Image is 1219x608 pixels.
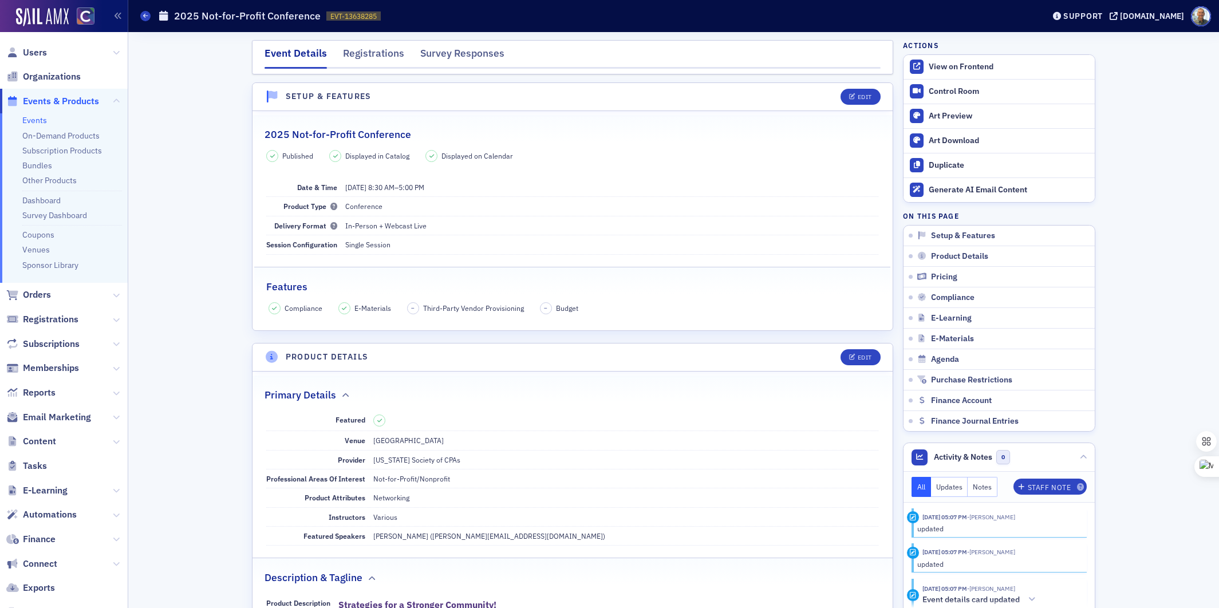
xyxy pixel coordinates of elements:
[6,46,47,59] a: Users
[23,95,99,108] span: Events & Products
[6,313,78,326] a: Registrations
[22,195,61,206] a: Dashboard
[6,289,51,301] a: Orders
[77,7,94,25] img: SailAMX
[23,558,57,570] span: Connect
[23,533,56,546] span: Finance
[23,386,56,399] span: Reports
[6,95,99,108] a: Events & Products
[69,7,94,27] a: View Homepage
[23,313,78,326] span: Registrations
[6,582,55,594] a: Exports
[6,386,56,399] a: Reports
[23,508,77,521] span: Automations
[22,210,87,220] a: Survey Dashboard
[22,160,52,171] a: Bundles
[16,8,69,26] img: SailAMX
[6,460,47,472] a: Tasks
[22,131,100,141] a: On-Demand Products
[22,175,77,185] a: Other Products
[23,582,55,594] span: Exports
[6,508,77,521] a: Automations
[23,70,81,83] span: Organizations
[23,46,47,59] span: Users
[6,435,56,448] a: Content
[22,115,47,125] a: Events
[22,145,102,156] a: Subscription Products
[22,260,78,270] a: Sponsor Library
[23,338,80,350] span: Subscriptions
[23,435,56,448] span: Content
[22,244,50,255] a: Venues
[23,411,91,424] span: Email Marketing
[23,484,68,497] span: E-Learning
[23,289,51,301] span: Orders
[23,460,47,472] span: Tasks
[6,484,68,497] a: E-Learning
[6,362,79,374] a: Memberships
[6,411,91,424] a: Email Marketing
[6,558,57,570] a: Connect
[6,533,56,546] a: Finance
[22,230,54,240] a: Coupons
[6,338,80,350] a: Subscriptions
[23,362,79,374] span: Memberships
[6,70,81,83] a: Organizations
